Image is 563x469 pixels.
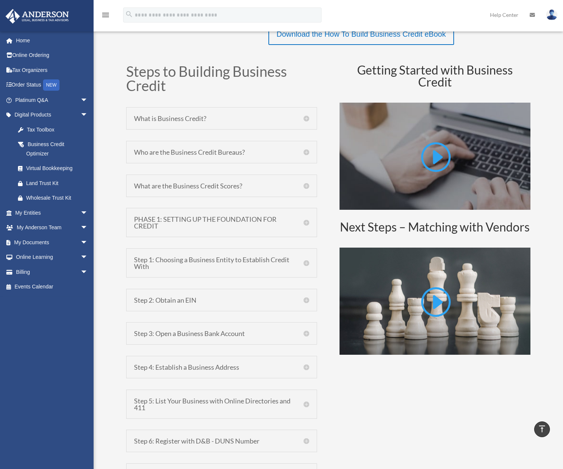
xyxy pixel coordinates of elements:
[5,235,99,250] a: My Documentsarrow_drop_down
[134,149,309,155] h5: Who are the Business Credit Bureaus?
[10,176,99,191] a: Land Trust Kit
[5,63,99,78] a: Tax Organizers
[101,13,110,19] a: menu
[534,421,550,437] a: vertical_align_top
[10,161,99,176] a: Virtual Bookkeeping
[357,63,513,89] span: Getting Started with Business Credit
[3,9,71,24] img: Anderson Advisors Platinum Portal
[134,297,309,303] h5: Step 2: Obtain an EIN
[80,235,95,250] span: arrow_drop_down
[134,330,309,337] h5: Step 3: Open a Business Bank Account
[134,115,309,122] h5: What is Business Credit?
[5,220,99,235] a: My Anderson Teamarrow_drop_down
[10,137,95,161] a: Business Credit Optimizer
[546,9,557,20] img: User Pic
[43,79,60,91] div: NEW
[5,108,99,122] a: Digital Productsarrow_drop_down
[538,424,547,433] i: vertical_align_top
[268,25,454,45] a: Download the How To Build Business Credit eBook
[340,220,530,234] span: Next Steps – Matching with Vendors
[134,364,309,370] h5: Step 4: Establish a Business Address
[26,140,86,158] div: Business Credit Optimizer
[10,191,99,206] a: Wholesale Trust Kit
[125,10,133,18] i: search
[134,216,309,229] h5: PHASE 1: SETTING UP THE FOUNDATION FOR CREDIT
[26,164,90,173] div: Virtual Bookkeeping
[80,264,95,280] span: arrow_drop_down
[26,125,90,134] div: Tax Toolbox
[80,108,95,123] span: arrow_drop_down
[80,93,95,108] span: arrow_drop_down
[5,93,99,108] a: Platinum Q&Aarrow_drop_down
[134,256,309,270] h5: Step 1: Choosing a Business Entity to Establish Credit With
[126,64,317,96] h1: Steps to Building Business Credit
[5,250,99,265] a: Online Learningarrow_drop_down
[5,33,99,48] a: Home
[80,205,95,221] span: arrow_drop_down
[5,48,99,63] a: Online Ordering
[10,122,99,137] a: Tax Toolbox
[80,250,95,265] span: arrow_drop_down
[101,10,110,19] i: menu
[5,279,99,294] a: Events Calendar
[5,264,99,279] a: Billingarrow_drop_down
[134,182,309,189] h5: What are the Business Credit Scores?
[5,205,99,220] a: My Entitiesarrow_drop_down
[134,438,309,444] h5: Step 6: Register with D&B - DUNS Number
[134,397,309,411] h5: Step 5: List Your Business with Online Directories and 411
[26,179,90,188] div: Land Trust Kit
[80,220,95,236] span: arrow_drop_down
[5,78,99,93] a: Order StatusNEW
[26,193,90,203] div: Wholesale Trust Kit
